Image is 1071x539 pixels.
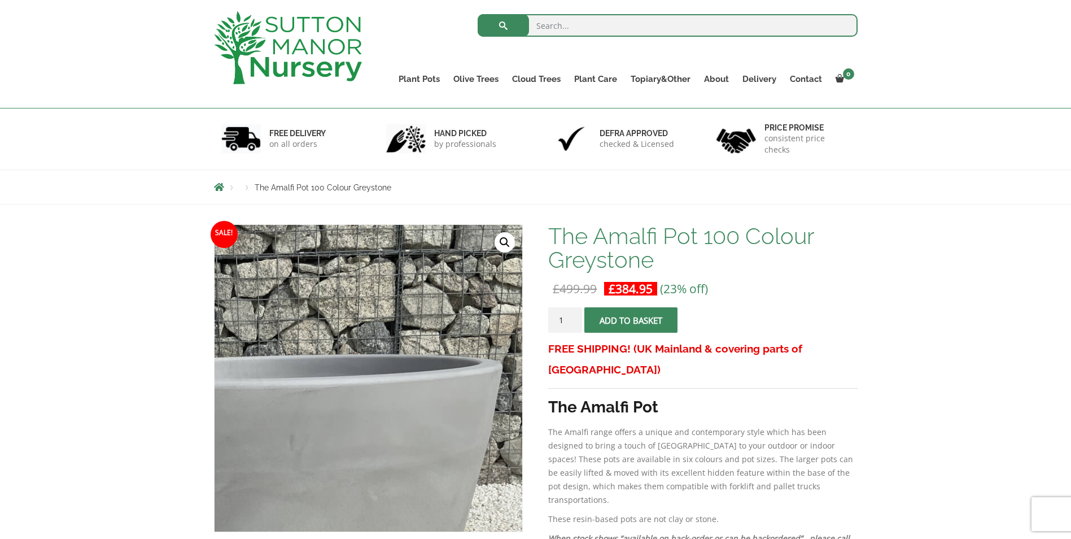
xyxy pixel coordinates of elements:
[269,138,326,150] p: on all orders
[567,71,624,87] a: Plant Care
[548,307,582,333] input: Product quantity
[548,512,857,526] p: These resin-based pots are not clay or stone.
[584,307,677,333] button: Add to basket
[214,11,362,84] img: logo
[716,121,756,156] img: 4.jpg
[609,281,615,297] span: £
[553,281,559,297] span: £
[548,338,857,380] h3: FREE SHIPPING! (UK Mainland & covering parts of [GEOGRAPHIC_DATA])
[697,71,736,87] a: About
[624,71,697,87] a: Topiary&Other
[548,398,658,416] strong: The Amalfi Pot
[434,128,496,138] h6: hand picked
[434,138,496,150] p: by professionals
[764,133,850,155] p: consistent price checks
[843,68,854,80] span: 0
[829,71,858,87] a: 0
[255,183,391,192] span: The Amalfi Pot 100 Colour Greystone
[221,124,261,153] img: 1.jpg
[495,232,515,253] a: View full-screen image gallery
[392,71,447,87] a: Plant Pots
[269,128,326,138] h6: FREE DELIVERY
[553,281,597,297] bdi: 499.99
[211,221,238,248] span: Sale!
[764,123,850,133] h6: Price promise
[214,182,858,192] nav: Breadcrumbs
[478,14,858,37] input: Search...
[552,124,591,153] img: 3.jpg
[600,128,674,138] h6: Defra approved
[447,71,505,87] a: Olive Trees
[783,71,829,87] a: Contact
[548,224,857,272] h1: The Amalfi Pot 100 Colour Greystone
[660,281,708,297] span: (23% off)
[609,281,653,297] bdi: 384.95
[386,124,426,153] img: 2.jpg
[600,138,674,150] p: checked & Licensed
[548,425,857,507] p: The Amalfi range offers a unique and contemporary style which has been designed to bring a touch ...
[505,71,567,87] a: Cloud Trees
[736,71,783,87] a: Delivery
